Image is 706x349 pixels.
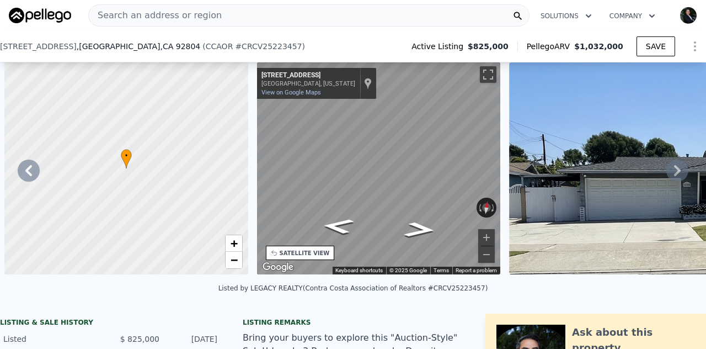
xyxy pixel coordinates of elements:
[411,41,468,52] span: Active Listing
[478,229,495,246] button: Zoom in
[230,236,237,250] span: +
[121,149,132,168] div: •
[491,198,497,218] button: Rotate clockwise
[120,335,159,343] span: $ 825,000
[364,77,372,89] a: Show location on map
[477,198,483,218] button: Rotate counterclockwise
[3,334,101,345] div: Listed
[389,267,427,273] span: © 2025 Google
[202,41,305,52] div: ( )
[160,42,200,51] span: , CA 92804
[456,267,497,273] a: Report a problem
[637,36,675,56] button: SAVE
[121,151,132,161] span: •
[601,6,664,26] button: Company
[532,6,601,26] button: Solutions
[230,253,237,267] span: −
[226,235,242,252] a: Zoom in
[168,334,217,345] div: [DATE]
[226,252,242,268] a: Zoom out
[680,7,697,24] img: avatar
[218,284,488,292] div: Listed by LEGACY REALTY (Contra Costa Association of Realtors #CRCV25223457)
[261,89,321,96] a: View on Google Maps
[574,42,623,51] span: $1,032,000
[480,66,496,83] button: Toggle fullscreen view
[257,62,501,274] div: Map
[235,42,302,51] span: # CRCV25223457
[261,80,355,87] div: [GEOGRAPHIC_DATA], [US_STATE]
[260,260,296,274] a: Open this area in Google Maps (opens a new window)
[308,215,367,238] path: Go West, W Niobe Ave
[206,42,233,51] span: CCAOR
[434,267,449,273] a: Terms (opens in new tab)
[684,35,706,57] button: Show Options
[335,267,383,274] button: Keyboard shortcuts
[89,9,222,22] span: Search an address or region
[9,8,71,23] img: Pellego
[391,218,449,241] path: Go East, W Niobe Ave
[260,260,296,274] img: Google
[280,249,330,257] div: SATELLITE VIEW
[527,41,575,52] span: Pellego ARV
[481,197,492,218] button: Reset the view
[77,41,200,52] span: , [GEOGRAPHIC_DATA]
[468,41,509,52] span: $825,000
[243,318,463,327] div: Listing remarks
[257,62,501,274] div: Street View
[261,71,355,80] div: [STREET_ADDRESS]
[478,246,495,263] button: Zoom out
